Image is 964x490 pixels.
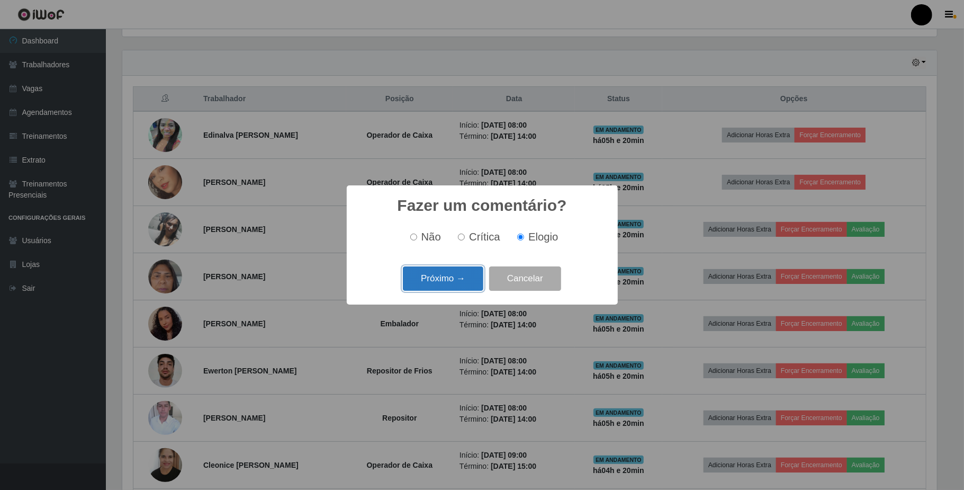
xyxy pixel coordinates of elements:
h2: Fazer um comentário? [397,196,566,215]
span: Elogio [528,231,558,243]
button: Próximo → [403,266,483,291]
span: Crítica [469,231,500,243]
input: Crítica [458,234,465,240]
span: Não [421,231,441,243]
input: Elogio [517,234,524,240]
input: Não [410,234,417,240]
button: Cancelar [489,266,561,291]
